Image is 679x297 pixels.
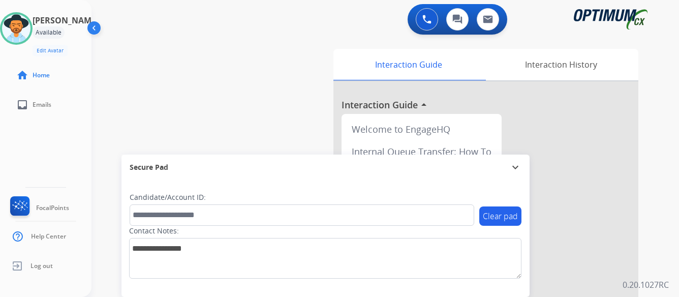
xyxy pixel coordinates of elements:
[8,196,69,220] a: FocalPoints
[130,192,206,202] label: Candidate/Account ID:
[2,14,30,43] img: avatar
[479,206,521,226] button: Clear pad
[33,101,51,109] span: Emails
[16,99,28,111] mat-icon: inbox
[129,226,179,236] label: Contact Notes:
[36,204,69,212] span: FocalPoints
[333,49,483,80] div: Interaction Guide
[31,232,66,241] span: Help Center
[483,49,638,80] div: Interaction History
[33,26,65,39] div: Available
[33,71,50,79] span: Home
[509,161,521,173] mat-icon: expand_more
[30,262,53,270] span: Log out
[33,45,68,56] button: Edit Avatar
[130,162,168,172] span: Secure Pad
[33,14,99,26] h3: [PERSON_NAME]
[623,279,669,291] p: 0.20.1027RC
[346,140,498,163] div: Internal Queue Transfer: How To
[16,69,28,81] mat-icon: home
[346,118,498,140] div: Welcome to EngageHQ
